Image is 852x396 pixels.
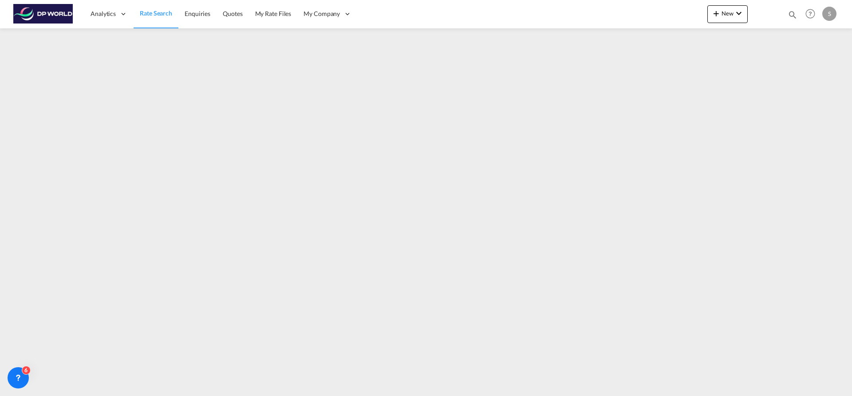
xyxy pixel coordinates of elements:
[255,10,292,17] span: My Rate Files
[223,10,242,17] span: Quotes
[803,6,822,22] div: Help
[734,8,744,19] md-icon: icon-chevron-down
[91,9,116,18] span: Analytics
[13,4,73,24] img: c08ca190194411f088ed0f3ba295208c.png
[185,10,210,17] span: Enquiries
[304,9,340,18] span: My Company
[711,10,744,17] span: New
[788,10,797,20] md-icon: icon-magnify
[707,5,748,23] button: icon-plus 400-fgNewicon-chevron-down
[140,9,172,17] span: Rate Search
[803,6,818,21] span: Help
[822,7,836,21] div: S
[711,8,722,19] md-icon: icon-plus 400-fg
[788,10,797,23] div: icon-magnify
